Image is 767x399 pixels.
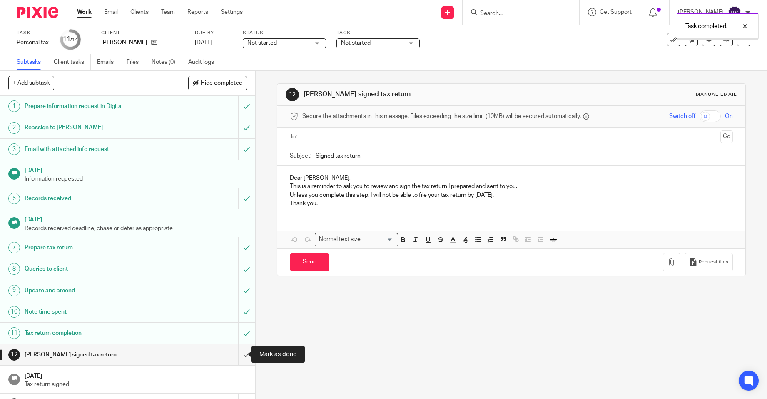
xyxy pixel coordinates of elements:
[54,54,91,70] a: Client tasks
[8,122,20,134] div: 2
[63,35,78,44] div: 11
[336,30,420,36] label: Tags
[195,40,212,45] span: [DATE]
[127,54,145,70] a: Files
[25,192,162,205] h1: Records received
[8,143,20,155] div: 3
[8,285,20,296] div: 9
[25,306,162,318] h1: Note time spent
[720,130,733,143] button: Cc
[152,54,182,70] a: Notes (0)
[25,263,162,275] h1: Queries to client
[188,54,220,70] a: Audit logs
[17,38,50,47] div: Personal tax
[290,182,733,191] p: This is a reminder to ask you to review and sign the tax return I prepared and sent to you.
[101,38,147,47] p: [PERSON_NAME]
[8,263,20,275] div: 8
[25,213,247,224] h1: [DATE]
[104,8,118,16] a: Email
[70,38,78,42] small: /14
[669,112,695,120] span: Switch off
[8,76,54,90] button: + Add subtask
[8,193,20,204] div: 5
[8,306,20,318] div: 10
[25,380,247,389] p: Tax return signed
[25,349,162,361] h1: [PERSON_NAME] signed tax return
[290,152,311,160] label: Subject:
[243,30,326,36] label: Status
[17,30,50,36] label: Task
[685,22,727,30] p: Task completed.
[97,54,120,70] a: Emails
[25,121,162,134] h1: Reassign to [PERSON_NAME]
[304,90,529,99] h1: [PERSON_NAME] signed tax return
[17,7,58,18] img: Pixie
[8,327,20,339] div: 11
[696,91,737,98] div: Manual email
[77,8,92,16] a: Work
[315,233,398,246] div: Search for option
[101,30,184,36] label: Client
[728,6,741,19] img: svg%3E
[25,224,247,233] p: Records received deadline, chase or defer as appropriate
[247,40,277,46] span: Not started
[161,8,175,16] a: Team
[130,8,149,16] a: Clients
[8,349,20,361] div: 12
[25,164,247,175] h1: [DATE]
[25,241,162,254] h1: Prepare tax return
[25,175,247,183] p: Information requested
[25,100,162,113] h1: Prepare information request in Digita
[25,143,162,156] h1: Email with attached info request
[685,253,733,272] button: Request files
[290,253,329,271] input: Send
[187,8,208,16] a: Reports
[725,112,733,120] span: On
[25,327,162,339] h1: Tax return completion
[17,54,47,70] a: Subtasks
[25,370,247,380] h1: [DATE]
[302,112,581,120] span: Secure the attachments in this message. Files exceeding the size limit (10MB) will be secured aut...
[201,80,242,87] span: Hide completed
[341,40,371,46] span: Not started
[188,76,247,90] button: Hide completed
[286,88,299,101] div: 12
[290,191,733,199] p: Unless you complete this step, I will not be able to file your tax return by [DATE].
[699,259,728,266] span: Request files
[221,8,243,16] a: Settings
[363,235,393,244] input: Search for option
[290,199,733,208] p: Thank you.
[8,100,20,112] div: 1
[195,30,232,36] label: Due by
[317,235,362,244] span: Normal text size
[8,242,20,253] div: 7
[25,284,162,297] h1: Update and amend
[290,174,733,182] p: Dear [PERSON_NAME],
[290,133,299,141] label: To:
